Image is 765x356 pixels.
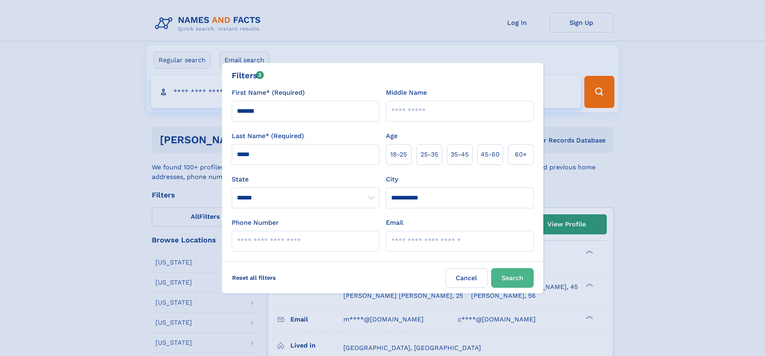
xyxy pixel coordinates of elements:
[232,131,304,141] label: Last Name* (Required)
[227,268,281,287] label: Reset all filters
[420,150,438,159] span: 25‑35
[386,175,398,184] label: City
[451,150,469,159] span: 35‑45
[386,218,403,228] label: Email
[386,131,398,141] label: Age
[232,175,379,184] label: State
[232,218,279,228] label: Phone Number
[386,88,427,98] label: Middle Name
[515,150,527,159] span: 60+
[232,69,264,81] div: Filters
[491,268,534,288] button: Search
[232,88,305,98] label: First Name* (Required)
[390,150,407,159] span: 18‑25
[445,268,488,288] label: Cancel
[481,150,500,159] span: 45‑60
